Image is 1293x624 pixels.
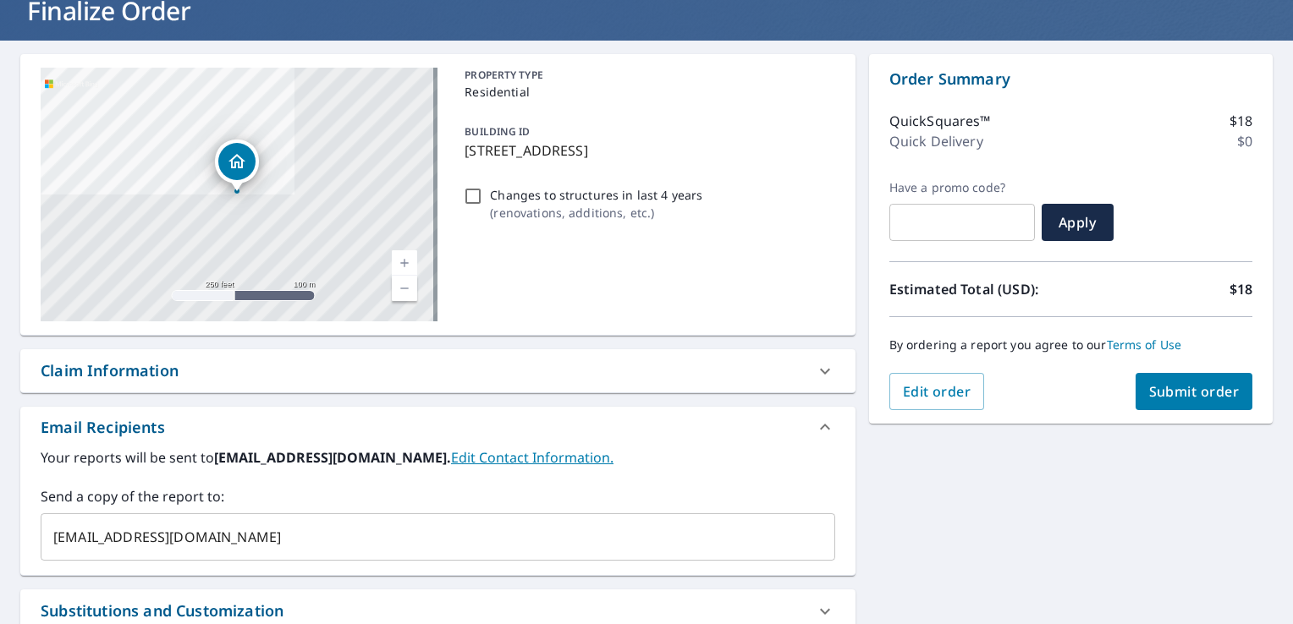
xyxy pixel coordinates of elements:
[392,276,417,301] a: Current Level 17, Zoom Out
[1107,337,1182,353] a: Terms of Use
[889,279,1071,299] p: Estimated Total (USD):
[465,124,530,139] p: BUILDING ID
[215,140,259,192] div: Dropped pin, building 1, Residential property, 2365 N Highland Ave Tarpon Springs, FL 34688
[465,68,828,83] p: PROPERTY TYPE
[889,131,983,151] p: Quick Delivery
[451,448,613,467] a: EditContactInfo
[903,382,971,401] span: Edit order
[41,486,835,506] label: Send a copy of the report to:
[1055,213,1100,232] span: Apply
[465,83,828,101] p: Residential
[20,349,856,392] div: Claim Information
[889,373,985,410] button: Edit order
[490,186,702,204] p: Changes to structures in last 4 years
[889,68,1252,90] p: Order Summary
[889,337,1252,353] p: By ordering a report you agree to our
[1042,204,1114,241] button: Apply
[392,250,417,276] a: Current Level 17, Zoom In
[1230,279,1252,299] p: $18
[889,180,1035,195] label: Have a promo code?
[20,407,856,447] div: Email Recipients
[1136,373,1253,410] button: Submit order
[1149,382,1240,401] span: Submit order
[490,204,702,222] p: ( renovations, additions, etc. )
[41,359,179,382] div: Claim Information
[41,599,283,622] div: Substitutions and Customization
[41,416,165,439] div: Email Recipients
[41,447,835,468] label: Your reports will be sent to
[1237,131,1252,151] p: $0
[465,140,828,161] p: [STREET_ADDRESS]
[889,111,991,131] p: QuickSquares™
[1230,111,1252,131] p: $18
[214,448,451,467] b: [EMAIL_ADDRESS][DOMAIN_NAME].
